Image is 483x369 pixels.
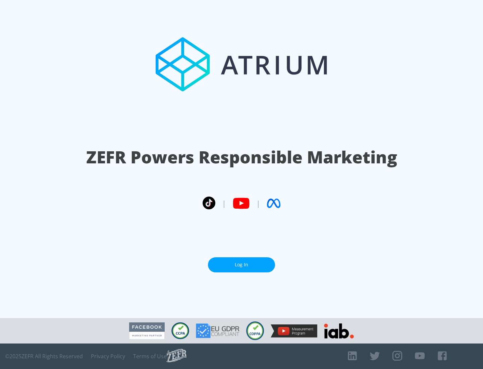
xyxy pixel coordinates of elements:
img: YouTube Measurement Program [271,324,317,337]
a: Terms of Use [133,353,167,360]
img: CCPA Compliant [171,322,189,339]
h1: ZEFR Powers Responsible Marketing [86,146,397,169]
span: | [256,198,260,208]
span: © 2025 ZEFR All Rights Reserved [5,353,83,360]
a: Log In [208,257,275,272]
img: Facebook Marketing Partner [129,322,165,339]
img: IAB [324,323,354,338]
a: Privacy Policy [91,353,125,360]
img: GDPR Compliant [196,323,239,338]
img: COPPA Compliant [246,321,264,340]
span: | [222,198,226,208]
